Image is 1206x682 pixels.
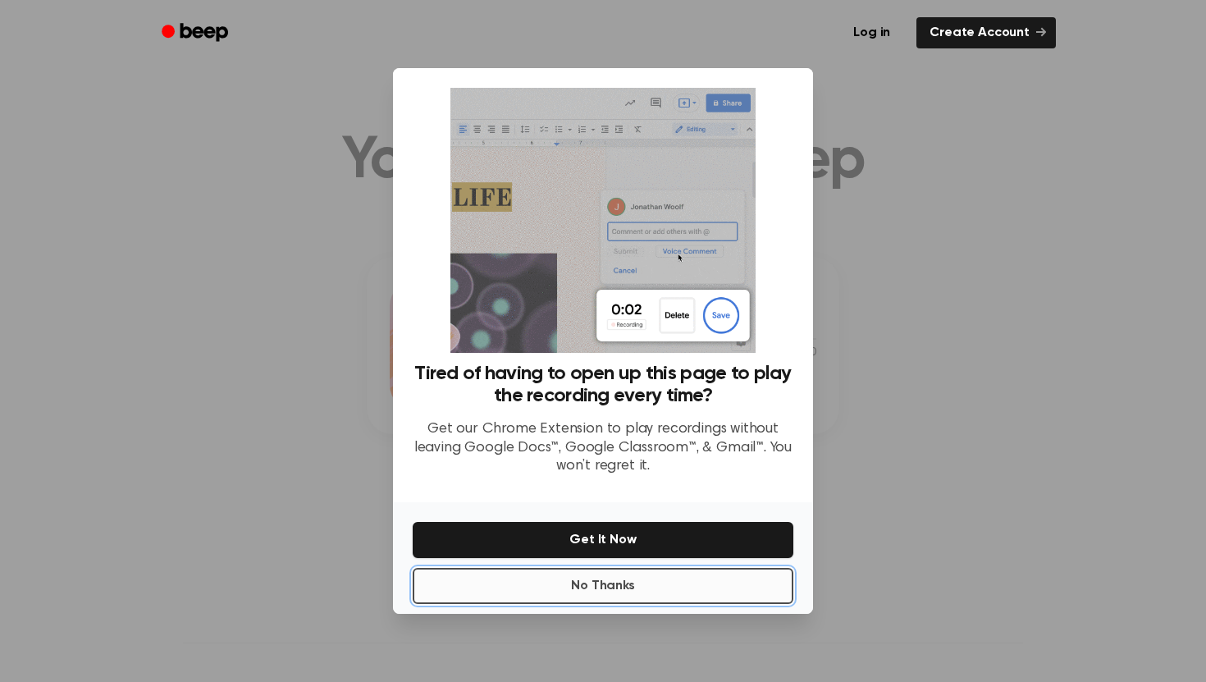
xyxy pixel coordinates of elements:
h3: Tired of having to open up this page to play the recording every time? [413,363,793,407]
a: Create Account [916,17,1056,48]
a: Log in [837,14,907,52]
button: No Thanks [413,568,793,604]
img: Beep extension in action [450,88,755,353]
p: Get our Chrome Extension to play recordings without leaving Google Docs™, Google Classroom™, & Gm... [413,420,793,476]
button: Get It Now [413,522,793,558]
a: Beep [150,17,243,49]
